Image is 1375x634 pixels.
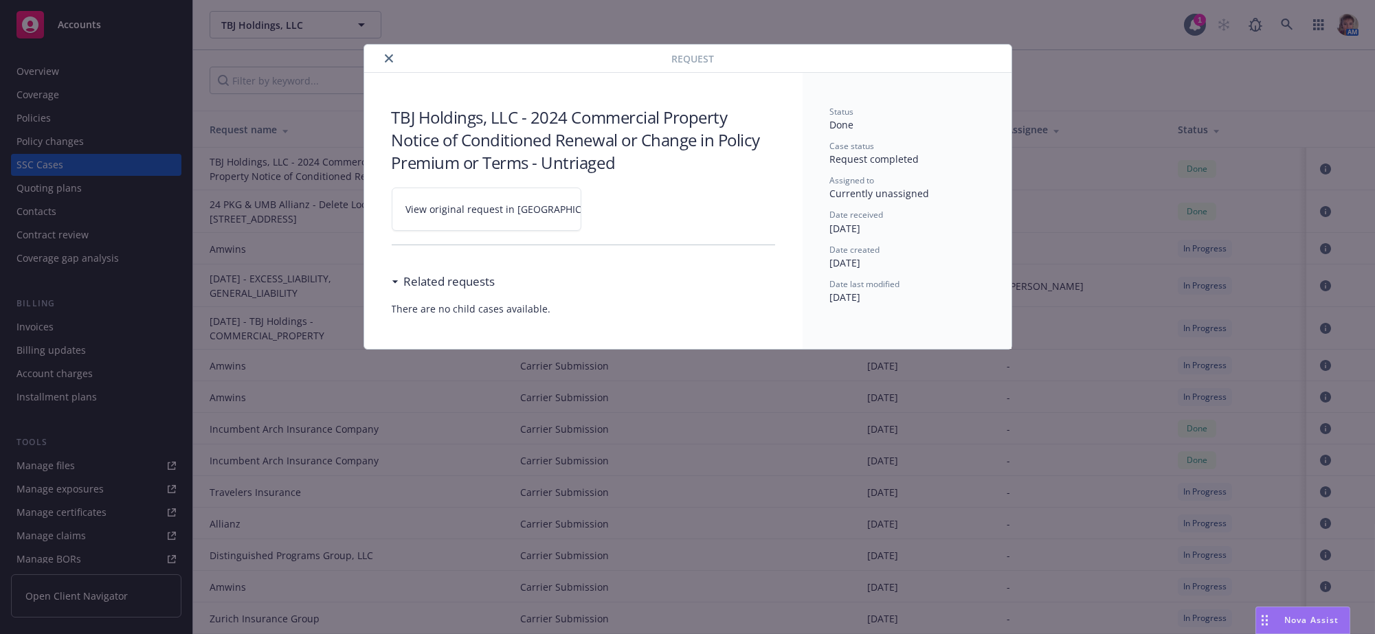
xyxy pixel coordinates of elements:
[381,50,397,67] button: close
[830,187,930,200] span: Currently unassigned
[830,174,875,186] span: Assigned to
[406,202,614,216] span: View original request in [GEOGRAPHIC_DATA]
[830,152,919,166] span: Request completed
[404,273,495,291] h3: Related requests
[830,244,880,256] span: Date created
[392,106,775,174] h3: TBJ Holdings, LLC - 2024 Commercial Property Notice of Conditioned Renewal or Change in Policy Pr...
[392,302,775,316] span: There are no child cases available.
[830,256,861,269] span: [DATE]
[392,273,495,291] div: Related requests
[1284,614,1339,626] span: Nova Assist
[392,188,581,231] a: View original request in [GEOGRAPHIC_DATA]
[830,209,884,220] span: Date received
[830,140,875,152] span: Case status
[1255,607,1350,634] button: Nova Assist
[830,222,861,235] span: [DATE]
[672,52,715,66] span: Request
[830,118,854,131] span: Done
[830,278,900,290] span: Date last modified
[830,106,854,117] span: Status
[830,291,861,304] span: [DATE]
[1256,607,1273,633] div: Drag to move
